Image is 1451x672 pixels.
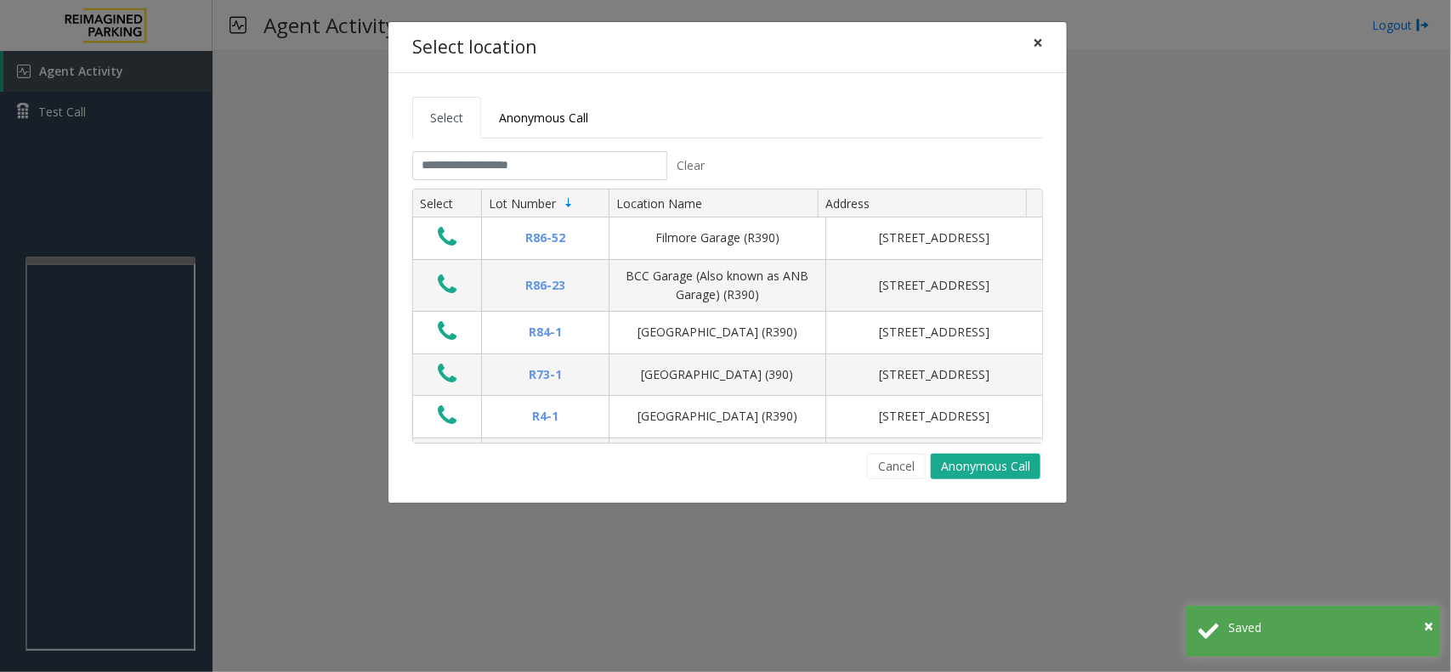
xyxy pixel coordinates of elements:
[620,267,815,305] div: BCC Garage (Also known as ANB Garage) (R390)
[825,195,870,212] span: Address
[620,365,815,384] div: [GEOGRAPHIC_DATA] (390)
[492,229,598,247] div: R86-52
[667,151,715,180] button: Clear
[836,229,1032,247] div: [STREET_ADDRESS]
[1424,613,1433,639] button: Close
[492,276,598,295] div: R86-23
[620,323,815,342] div: [GEOGRAPHIC_DATA] (R390)
[836,323,1032,342] div: [STREET_ADDRESS]
[867,454,926,479] button: Cancel
[412,97,1043,138] ul: Tabs
[620,229,815,247] div: Filmore Garage (R390)
[1033,31,1043,54] span: ×
[489,195,556,212] span: Lot Number
[413,189,1042,443] div: Data table
[1228,618,1428,636] div: Saved
[492,407,598,426] div: R4-1
[562,196,575,210] span: Sortable
[620,407,815,426] div: [GEOGRAPHIC_DATA] (R390)
[931,454,1040,479] button: Anonymous Call
[1021,22,1055,64] button: Close
[616,195,702,212] span: Location Name
[430,110,463,126] span: Select
[836,365,1032,384] div: [STREET_ADDRESS]
[492,365,598,384] div: R73-1
[836,407,1032,426] div: [STREET_ADDRESS]
[413,189,481,218] th: Select
[412,34,536,61] h4: Select location
[492,323,598,342] div: R84-1
[1424,614,1433,637] span: ×
[836,276,1032,295] div: [STREET_ADDRESS]
[499,110,588,126] span: Anonymous Call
